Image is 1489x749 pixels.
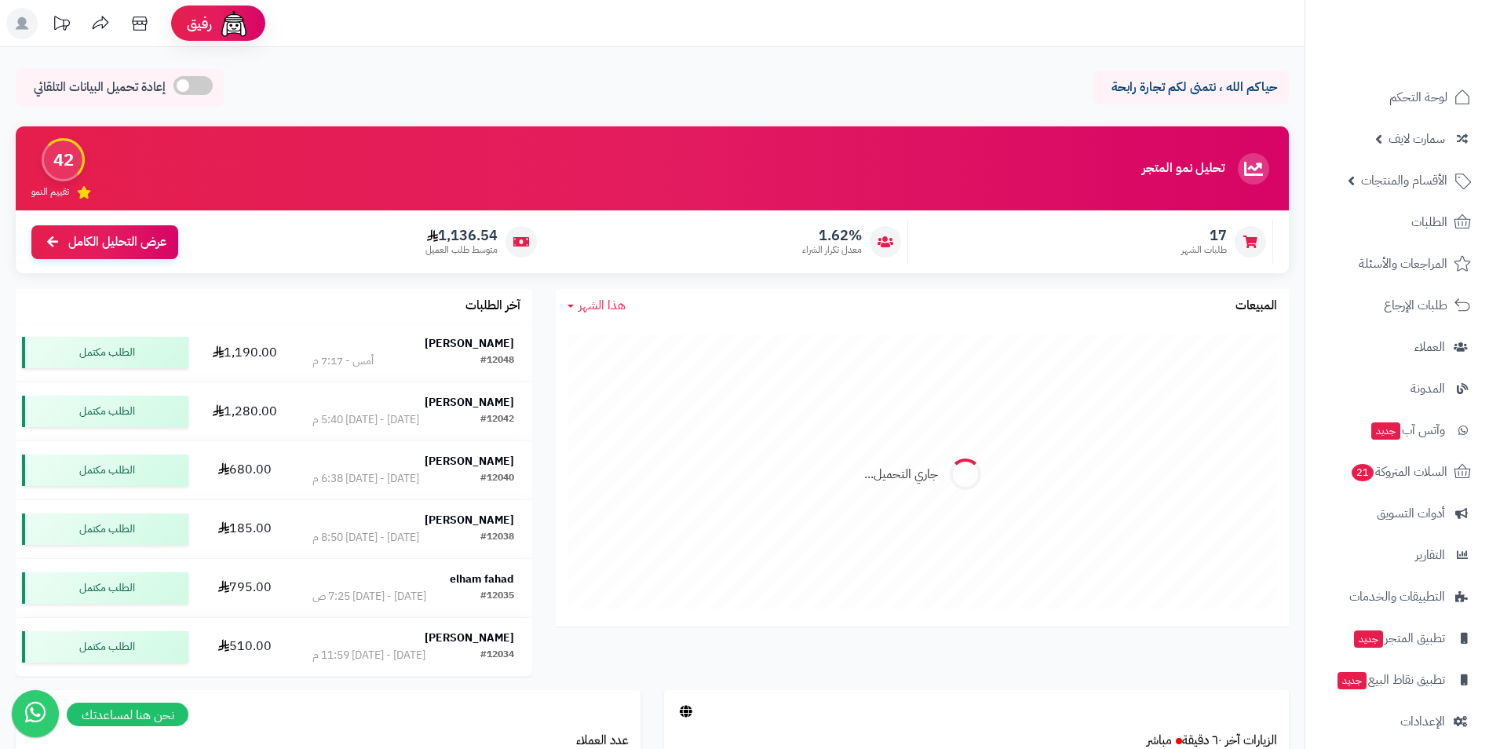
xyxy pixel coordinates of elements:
[312,589,426,605] div: [DATE] - [DATE] 7:25 ص
[425,243,498,257] span: متوسط طلب العميل
[187,14,212,33] span: رفيق
[31,185,69,199] span: تقييم النمو
[1315,79,1480,116] a: لوحة التحكم
[1315,578,1480,616] a: التطبيقات والخدمات
[1315,328,1480,366] a: العملاء
[1400,711,1445,733] span: الإعدادات
[1315,287,1480,324] a: طلبات الإرجاع
[864,466,938,484] div: جاري التحميل...
[1377,502,1445,524] span: أدوات التسويق
[42,8,81,43] a: تحديثات المنصة
[22,396,188,427] div: الطلب مكتمل
[465,299,520,313] h3: آخر الطلبات
[1315,703,1480,740] a: الإعدادات
[1181,227,1227,244] span: 17
[1389,86,1447,108] span: لوحة التحكم
[480,589,514,605] div: #12035
[1354,630,1383,648] span: جديد
[1415,544,1445,566] span: التقارير
[1235,299,1277,313] h3: المبيعات
[480,530,514,546] div: #12038
[1350,461,1447,483] span: السلات المتروكة
[312,471,419,487] div: [DATE] - [DATE] 6:38 م
[1389,128,1445,150] span: سمارت لايف
[1315,370,1480,407] a: المدونة
[425,227,498,244] span: 1,136.54
[1352,464,1374,481] span: 21
[1370,419,1445,441] span: وآتس آب
[1411,211,1447,233] span: الطلبات
[425,630,514,646] strong: [PERSON_NAME]
[1359,253,1447,275] span: المراجعات والأسئلة
[1142,162,1224,176] h3: تحليل نمو المتجر
[1414,336,1445,358] span: العملاء
[22,455,188,486] div: الطلب مكتمل
[480,648,514,663] div: #12034
[802,227,862,244] span: 1.62%
[425,512,514,528] strong: [PERSON_NAME]
[450,571,514,587] strong: elham fahad
[218,8,250,39] img: ai-face.png
[480,471,514,487] div: #12040
[1315,495,1480,532] a: أدوات التسويق
[1352,627,1445,649] span: تطبيق المتجر
[312,412,419,428] div: [DATE] - [DATE] 5:40 م
[22,513,188,545] div: الطلب مكتمل
[195,559,294,617] td: 795.00
[1336,669,1445,691] span: تطبيق نقاط البيع
[1349,586,1445,608] span: التطبيقات والخدمات
[578,296,626,315] span: هذا الشهر
[1104,79,1277,97] p: حياكم الله ، نتمنى لكم تجارة رابحة
[22,337,188,368] div: الطلب مكتمل
[195,441,294,499] td: 680.00
[480,353,514,369] div: #12048
[1315,619,1480,657] a: تطبيق المتجرجديد
[22,572,188,604] div: الطلب مكتمل
[1315,203,1480,241] a: الطلبات
[312,353,374,369] div: أمس - 7:17 م
[1315,453,1480,491] a: السلات المتروكة21
[195,618,294,676] td: 510.00
[1384,294,1447,316] span: طلبات الإرجاع
[425,453,514,469] strong: [PERSON_NAME]
[312,530,419,546] div: [DATE] - [DATE] 8:50 م
[802,243,862,257] span: معدل تكرار الشراء
[1315,661,1480,699] a: تطبيق نقاط البيعجديد
[1382,37,1474,70] img: logo-2.png
[1315,411,1480,449] a: وآتس آبجديد
[1361,170,1447,192] span: الأقسام والمنتجات
[480,412,514,428] div: #12042
[1315,245,1480,283] a: المراجعات والأسئلة
[195,500,294,558] td: 185.00
[195,323,294,382] td: 1,190.00
[425,394,514,411] strong: [PERSON_NAME]
[1411,378,1445,400] span: المدونة
[68,233,166,251] span: عرض التحليل الكامل
[1371,422,1400,440] span: جديد
[195,382,294,440] td: 1,280.00
[31,225,178,259] a: عرض التحليل الكامل
[425,335,514,352] strong: [PERSON_NAME]
[22,631,188,663] div: الطلب مكتمل
[1338,672,1367,689] span: جديد
[34,79,166,97] span: إعادة تحميل البيانات التلقائي
[1315,536,1480,574] a: التقارير
[567,297,626,315] a: هذا الشهر
[1181,243,1227,257] span: طلبات الشهر
[312,648,425,663] div: [DATE] - [DATE] 11:59 م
